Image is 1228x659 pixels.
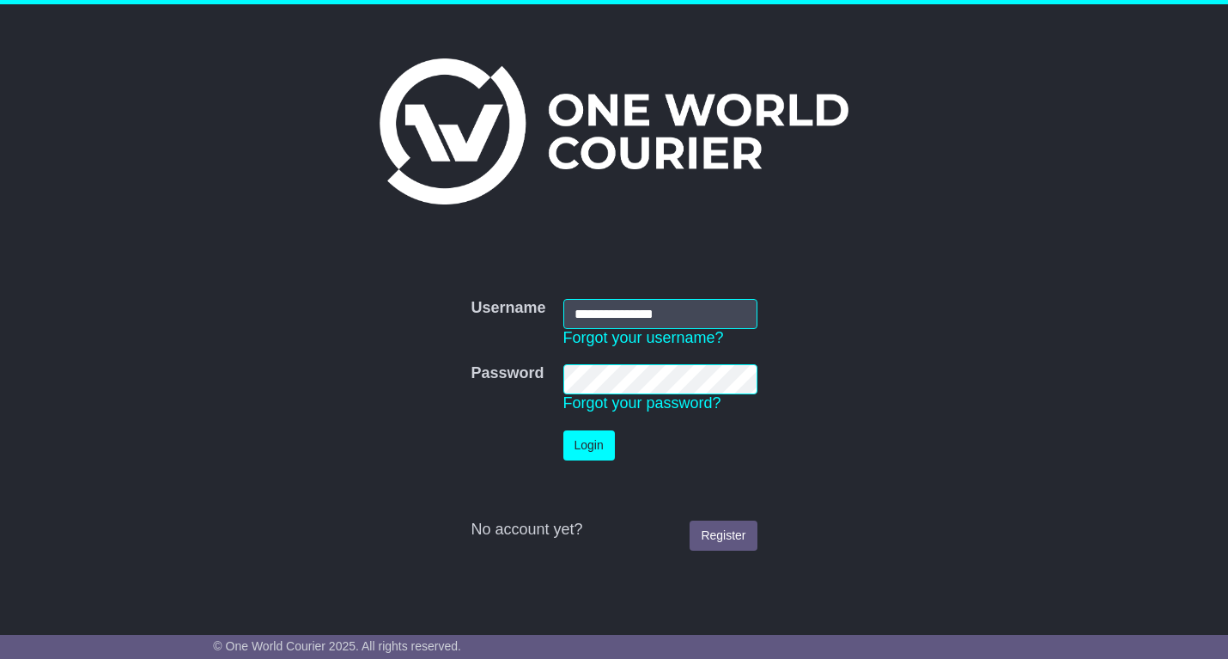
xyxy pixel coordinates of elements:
span: © One World Courier 2025. All rights reserved. [213,639,461,653]
img: One World [380,58,848,204]
label: Username [471,299,545,318]
a: Forgot your password? [563,394,721,412]
label: Password [471,364,544,383]
a: Register [690,521,757,551]
div: No account yet? [471,521,757,540]
a: Forgot your username? [563,329,724,346]
button: Login [563,430,615,461]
